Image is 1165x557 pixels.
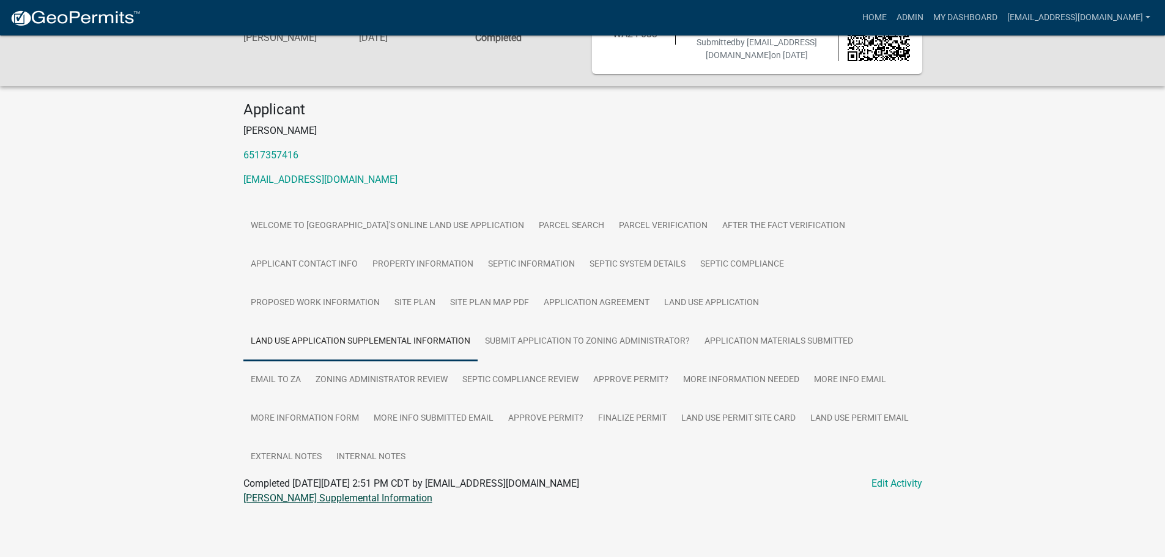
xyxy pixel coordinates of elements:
[697,37,817,60] span: Submitted on [DATE]
[243,284,387,323] a: Proposed Work Information
[1002,6,1155,29] a: [EMAIL_ADDRESS][DOMAIN_NAME]
[359,32,457,43] h6: [DATE]
[612,207,715,246] a: Parcel Verification
[243,101,922,119] h4: Applicant
[803,399,916,438] a: Land Use Permit Email
[475,32,522,43] strong: Completed
[365,245,481,284] a: Property Information
[857,6,892,29] a: Home
[807,361,893,400] a: More Info Email
[674,399,803,438] a: Land Use Permit Site Card
[243,207,531,246] a: Welcome to [GEOGRAPHIC_DATA]'s Online Land Use Application
[697,322,860,361] a: Application Materials Submitted
[693,245,791,284] a: Septic Compliance
[928,6,1002,29] a: My Dashboard
[455,361,586,400] a: Septic Compliance Review
[586,361,676,400] a: Approve Permit?
[536,284,657,323] a: Application Agreement
[657,284,766,323] a: Land Use Application
[243,361,308,400] a: Email to ZA
[531,207,612,246] a: Parcel search
[243,478,579,489] span: Completed [DATE][DATE] 2:51 PM CDT by [EMAIL_ADDRESS][DOMAIN_NAME]
[387,284,443,323] a: Site Plan
[366,399,501,438] a: More Info Submitted Email
[329,438,413,477] a: Internal Notes
[871,476,922,491] a: Edit Activity
[243,124,922,138] p: [PERSON_NAME]
[243,245,365,284] a: Applicant Contact Info
[243,149,298,161] a: 6517357416
[591,399,674,438] a: Finalize Permit
[501,399,591,438] a: Approve Permit?
[243,322,478,361] a: Land Use Application Supplemental Information
[478,322,697,361] a: Submit Application to Zoning Administrator?
[582,245,693,284] a: Septic System Details
[481,245,582,284] a: Septic Information
[308,361,455,400] a: Zoning Administrator Review
[243,174,398,185] a: [EMAIL_ADDRESS][DOMAIN_NAME]
[243,438,329,477] a: External Notes
[706,37,817,60] span: by [EMAIL_ADDRESS][DOMAIN_NAME]
[715,207,852,246] a: After the Fact Verification
[676,361,807,400] a: More Information Needed
[243,399,366,438] a: More Information Form
[243,32,341,43] h6: [PERSON_NAME]
[243,492,432,504] a: [PERSON_NAME] Supplemental Information
[892,6,928,29] a: Admin
[443,284,536,323] a: Site Plan Map PDF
